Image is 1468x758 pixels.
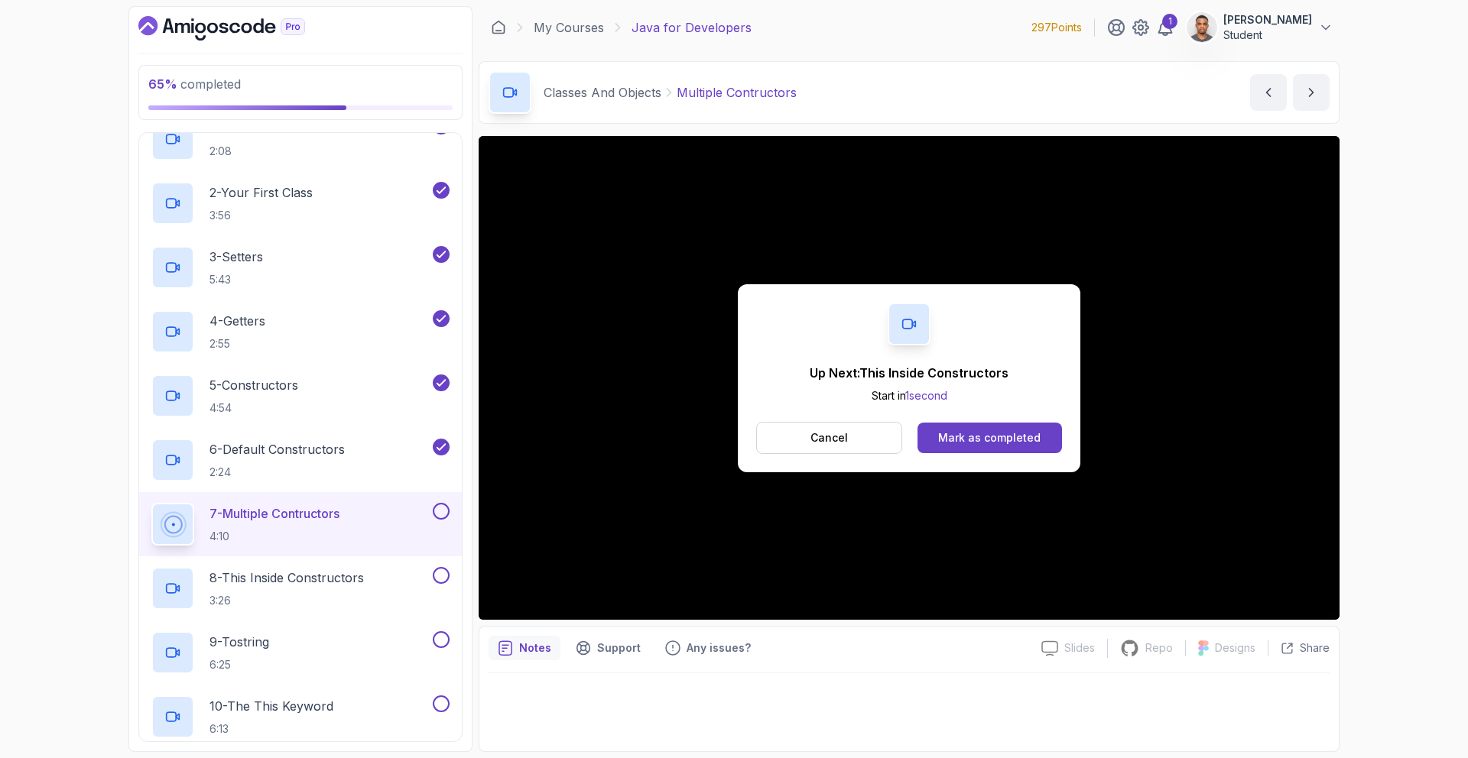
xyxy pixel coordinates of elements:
[1162,14,1177,29] div: 1
[905,389,947,402] span: 1 second
[1145,640,1173,656] p: Repo
[632,18,752,37] p: Java for Developers
[810,430,848,445] p: Cancel
[209,529,339,544] p: 4:10
[209,248,263,266] p: 3 - Setters
[209,633,269,651] p: 9 - Tostring
[209,593,364,608] p: 3:26
[1250,74,1287,111] button: previous content
[151,695,450,738] button: 10-The This Keyword6:13
[1223,28,1312,43] p: Student
[151,246,450,289] button: 3-Setters5:43
[1187,13,1216,42] img: user profile image
[1223,12,1312,28] p: [PERSON_NAME]
[209,440,345,458] p: 6 - Default Constructors
[1300,640,1330,656] p: Share
[544,83,661,102] p: Classes And Objects
[656,636,760,660] button: Feedback button
[491,20,506,35] a: Dashboard
[209,208,313,223] p: 3:56
[151,439,450,481] button: 6-Default Constructors2:24
[756,422,902,454] button: Cancel
[209,272,263,287] p: 5:43
[151,310,450,353] button: 4-Getters2:55
[567,636,650,660] button: Support button
[209,144,248,159] p: 2:08
[489,636,560,660] button: notes button
[810,364,1008,382] p: Up Next: This Inside Constructors
[209,504,339,523] p: 7 - Multiple Contructors
[479,136,1340,620] iframe: 7 - Multiple Contructors
[148,76,177,92] span: 65 %
[138,16,340,40] a: Dashboard
[1293,74,1330,111] button: next content
[1156,18,1174,37] a: 1
[151,182,450,225] button: 2-Your First Class3:56
[687,640,751,656] p: Any issues?
[148,76,241,92] span: completed
[209,657,269,672] p: 6:25
[209,697,333,715] p: 10 - The This Keyword
[1215,640,1255,656] p: Designs
[209,465,345,480] p: 2:24
[209,568,364,587] p: 8 - This Inside Constructors
[151,118,450,160] button: 1-Intro2:08
[1031,20,1082,35] p: 297 Points
[209,721,333,737] p: 6:13
[151,503,450,546] button: 7-Multiple Contructors4:10
[151,631,450,674] button: 9-Tostring6:25
[151,374,450,417] button: 5-Constructors4:54
[1187,12,1333,43] button: user profile image[PERSON_NAME]Student
[917,423,1062,453] button: Mark as completed
[1064,640,1095,656] p: Slides
[597,640,641,656] p: Support
[810,388,1008,403] p: Start in
[1268,640,1330,656] button: Share
[151,567,450,610] button: 8-This Inside Constructors3:26
[519,640,551,656] p: Notes
[209,400,298,416] p: 4:54
[534,18,604,37] a: My Courses
[938,430,1041,445] div: Mark as completed
[209,312,265,330] p: 4 - Getters
[209,336,265,351] p: 2:55
[209,376,298,394] p: 5 - Constructors
[209,183,313,202] p: 2 - Your First Class
[677,83,797,102] p: Multiple Contructors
